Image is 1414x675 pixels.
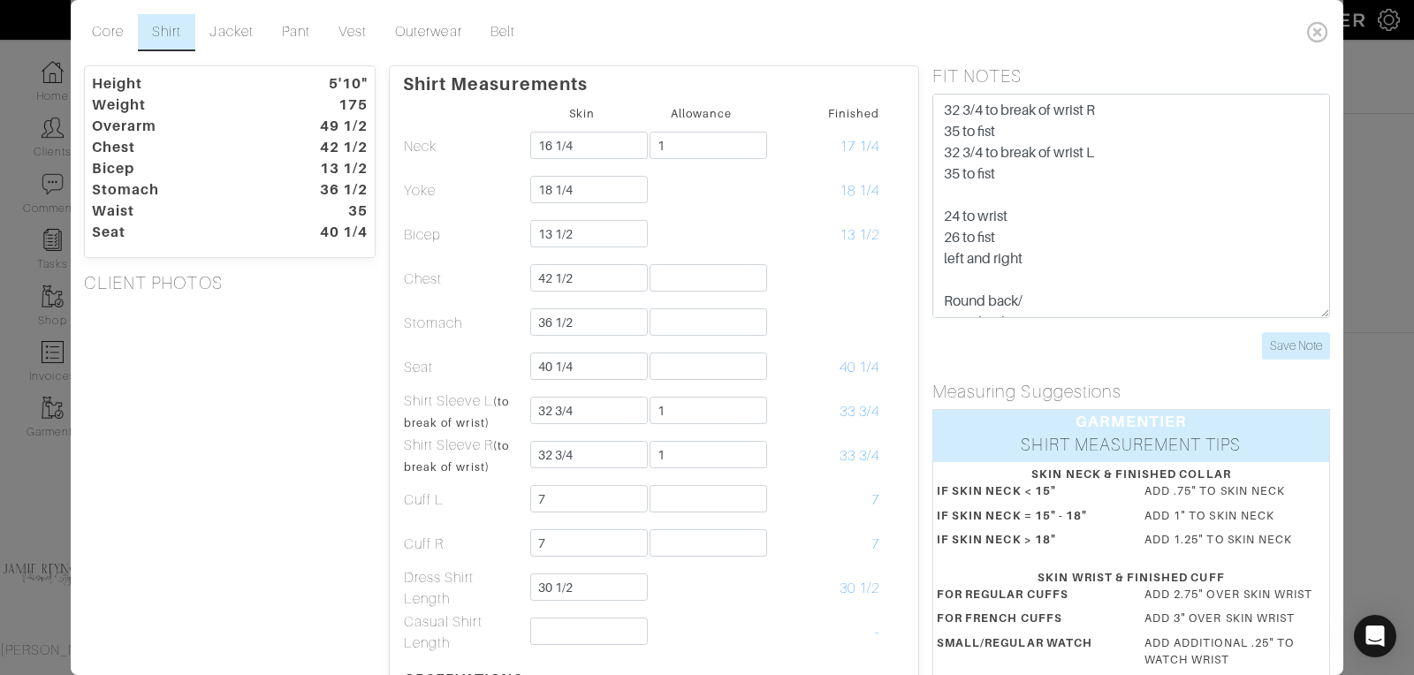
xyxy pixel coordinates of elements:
[932,381,1330,402] h5: Measuring Suggestions
[403,257,522,301] td: Chest
[280,95,381,116] dt: 175
[875,625,879,641] span: -
[924,507,1131,531] dt: IF SKIN NECK = 15" - 18"
[840,139,879,155] span: 17 1/4
[403,611,522,655] td: Casual Shirt Length
[828,107,879,120] small: Finished
[1262,332,1330,360] input: Save Note
[79,137,280,158] dt: Chest
[840,227,879,243] span: 13 1/2
[1131,482,1339,499] dd: ADD .75" TO SKIN NECK
[937,569,1326,586] div: SKIN WRIST & FINISHED CUFF
[79,116,280,137] dt: Overarm
[924,634,1131,675] dt: SMALL/REGULAR WATCH
[840,580,879,596] span: 30 1/2
[933,410,1329,433] div: GARMENTIER
[840,360,879,375] span: 40 1/4
[403,213,522,257] td: Bicep
[403,345,522,390] td: Seat
[871,492,879,508] span: 7
[924,482,1131,506] dt: IF SKIN NECK < 15"
[280,222,381,243] dt: 40 1/4
[324,14,381,51] a: Vest
[268,14,324,51] a: Pant
[924,610,1131,633] dt: FOR FRENCH CUFFS
[138,14,195,51] a: Shirt
[1131,507,1339,524] dd: ADD 1" TO SKIN NECK
[280,116,381,137] dt: 49 1/2
[403,125,522,169] td: Neck
[280,73,381,95] dt: 5'10"
[924,531,1131,555] dt: IF SKIN NECK > 18"
[871,536,879,552] span: 7
[840,183,879,199] span: 18 1/4
[1131,610,1339,626] dd: ADD 3" OVER SKIN WRIST
[924,586,1131,610] dt: FOR REGULAR CUFFS
[840,404,879,420] span: 33 3/4
[1131,586,1339,603] dd: ADD 2.75" OVER SKIN WRIST
[79,73,280,95] dt: Height
[403,169,522,213] td: Yoke
[403,522,522,566] td: Cuff R
[381,14,475,51] a: Outerwear
[1131,634,1339,668] dd: ADD ADDITIONAL .25" TO WATCH WRIST
[79,222,280,243] dt: Seat
[280,201,381,222] dt: 35
[280,179,381,201] dt: 36 1/2
[403,301,522,345] td: Stomach
[79,201,280,222] dt: Waist
[79,158,280,179] dt: Bicep
[79,95,280,116] dt: Weight
[569,107,595,120] small: Skin
[403,66,905,95] p: Shirt Measurements
[932,94,1330,318] textarea: 32 3/4 to break of wrist R 35 to fist 32 3/4 to break of wrist L 35 to fist 24 to wrist 26 to fis...
[78,14,138,51] a: Core
[84,272,376,293] h5: CLIENT PHOTOS
[403,434,522,478] td: Shirt Sleeve R
[79,179,280,201] dt: Stomach
[280,158,381,179] dt: 13 1/2
[476,14,529,51] a: Belt
[403,390,522,434] td: Shirt Sleeve L
[1131,531,1339,548] dd: ADD 1.25" TO SKIN NECK
[933,433,1329,462] div: SHIRT MEASUREMENT TIPS
[671,107,732,120] small: Allowance
[1354,615,1396,657] div: Open Intercom Messenger
[840,448,879,464] span: 33 3/4
[937,466,1326,482] div: SKIN NECK & FINISHED COLLAR
[403,566,522,611] td: Dress Shirt Length
[280,137,381,158] dt: 42 1/2
[403,478,522,522] td: Cuff L
[195,14,267,51] a: Jacket
[932,65,1330,87] h5: FIT NOTES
